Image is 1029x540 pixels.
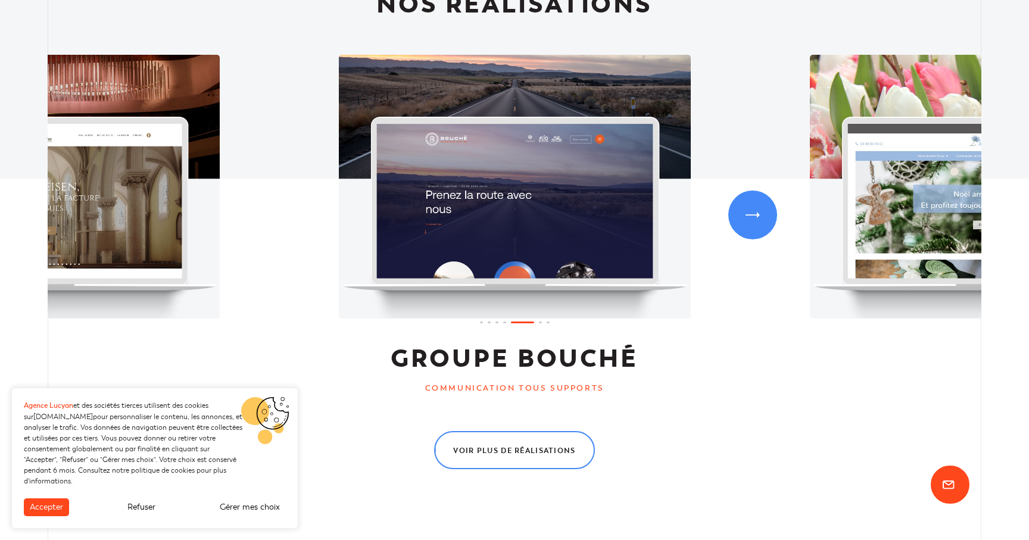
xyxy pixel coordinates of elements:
span: Go to slide 7 [547,321,550,323]
span: Go to slide 1 [480,321,483,323]
a: [DOMAIN_NAME] [33,413,93,421]
button: Refuser [121,498,161,516]
span: Go to slide 6 [539,321,542,323]
aside: Bannière de cookies GDPR [12,388,298,528]
div: 5 / 7 [339,55,691,319]
strong: Agence Lucyan [24,401,73,410]
span: Go to slide 2 [488,321,491,323]
a: Voir plus de réalisations [434,431,594,469]
button: Gérer mes choix [214,498,286,516]
span: Go to slide 3 [495,321,498,323]
span: Go to slide 4 [503,321,506,323]
p: et des sociétés tierces utilisent des cookies sur pour personnaliser le contenu, les annonces, et... [24,400,244,486]
span: Voir plus de réalisations [453,447,575,454]
span: Go to slide 5 [511,321,534,323]
button: Accepter [24,498,69,516]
